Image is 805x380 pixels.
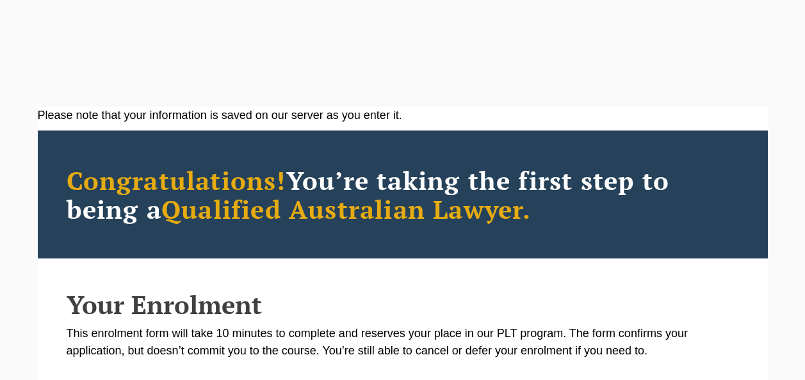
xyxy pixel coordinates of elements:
h2: Your Enrolment [67,290,739,319]
div: Please note that your information is saved on our server as you enter it. [38,107,768,124]
span: Qualified Australian Lawyer. [161,192,532,226]
span: Congratulations! [67,163,286,197]
h2: You’re taking the first step to being a [67,166,739,223]
a: [PERSON_NAME] Centre for Law [29,40,114,77]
